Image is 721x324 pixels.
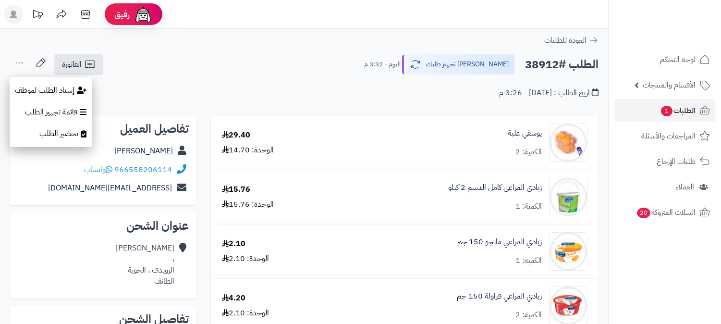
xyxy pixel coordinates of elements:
a: قائمة تجهيز الطلب [10,101,92,123]
button: [PERSON_NAME] تجهيز طلبك [402,54,515,75]
img: logo-2.png [656,24,712,44]
a: زبادي المراعي مانجو 150 جم [457,237,542,248]
span: المراجعات والأسئلة [641,129,696,143]
a: يوسفي علبة [508,128,542,139]
div: 2.10 [222,238,245,249]
a: زبادي المراعي فراولة 150 جم [457,291,542,302]
a: [PERSON_NAME] [114,145,173,157]
span: الطلبات [660,104,696,117]
a: طلبات الإرجاع [614,150,715,173]
div: الوحدة: 15.76 [222,199,274,210]
img: 231787683956884d204b15f120a616788953-90x90.jpg [550,178,587,216]
a: الفاتورة [54,54,103,75]
div: الكمية: 1 [515,201,542,212]
span: العملاء [675,180,694,194]
a: لوحة التحكم [614,48,715,71]
img: 2248c6aa4dd64d89df8f40e8f42a23a4a6e2-90x90.jpg [550,232,587,271]
span: 1 [661,106,672,116]
a: الطلبات1 [614,99,715,122]
div: الوحدة: 2.10 [222,253,269,264]
div: 4.20 [222,293,245,304]
img: ai-face.png [134,5,153,24]
div: 15.76 [222,184,250,195]
div: [PERSON_NAME] ، الرويدف ، الحوية الطائف [116,243,174,287]
a: 966558206114 [114,164,172,175]
div: الكمية: 1 [515,255,542,266]
a: [EMAIL_ADDRESS][DOMAIN_NAME] [48,182,172,194]
span: 20 [637,208,650,218]
a: المراجعات والأسئلة [614,125,715,148]
div: الوحدة: 2.10 [222,308,269,319]
h2: الطلب #38912 [525,55,599,75]
span: طلبات الإرجاع [657,155,696,168]
a: تحضير الطلب [10,123,92,145]
h2: عنوان الشحن [17,220,189,232]
div: الوحدة: 14.70 [222,145,274,156]
a: العملاء [614,175,715,199]
div: الكمية: 2 [515,147,542,158]
button: إسناد الطلب لموظف [10,79,92,101]
div: الكمية: 2 [515,310,542,321]
img: 1676721085-93674208-3b00-4b39-a698-4623d9b32e44-thumbnail-770x770-90x90.png [550,124,587,162]
a: زبادي المراعي كامل الدسم 2 كيلو [448,182,542,193]
span: الأقسام والمنتجات [643,78,696,92]
a: واتساب [84,164,112,175]
div: 29.40 [222,130,250,141]
span: العودة للطلبات [544,35,587,46]
small: اليوم - 3:32 م [364,60,401,69]
a: العودة للطلبات [544,35,599,46]
a: السلات المتروكة20 [614,201,715,224]
div: تاريخ الطلب : [DATE] - 3:26 م [499,87,599,99]
span: لوحة التحكم [660,53,696,66]
span: رفيق [114,9,130,20]
h2: تفاصيل العميل [17,123,189,135]
span: السلات المتروكة [636,206,696,219]
span: الفاتورة [62,59,82,70]
a: تحديثات المنصة [25,5,49,26]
